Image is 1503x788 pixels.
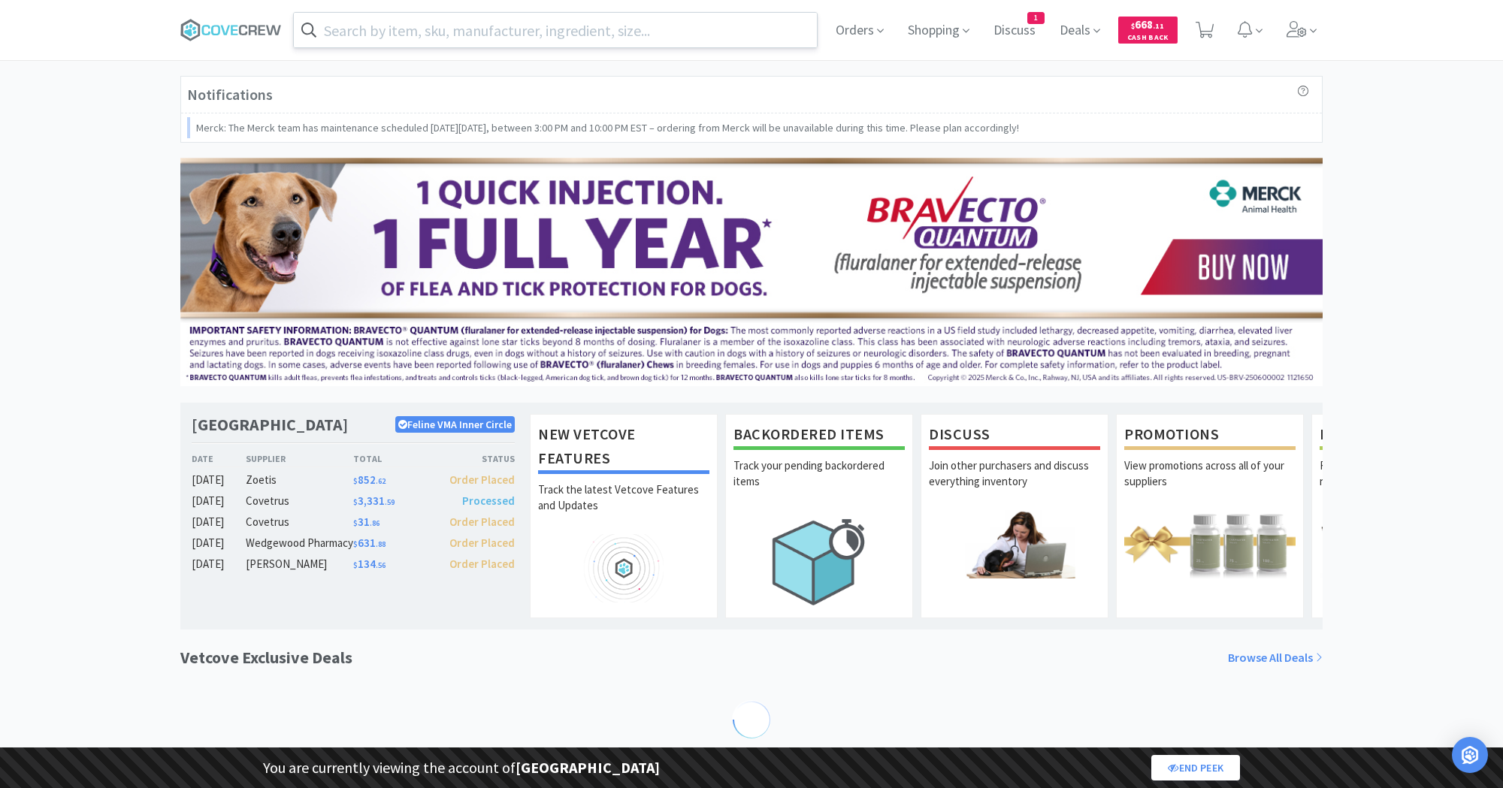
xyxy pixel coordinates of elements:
[1320,510,1491,578] img: hero_samples.png
[196,119,1019,136] p: Merck: The Merck team has maintenance scheduled [DATE][DATE], between 3:00 PM and 10:00 PM EST – ...
[192,555,246,573] div: [DATE]
[1116,414,1304,618] a: PromotionsView promotions across all of your suppliers
[353,560,358,570] span: $
[192,471,515,489] a: [DATE]Zoetis$852.62Order Placed
[192,414,348,436] h1: [GEOGRAPHIC_DATA]
[538,534,709,602] img: hero_feature_roadmap.png
[192,555,515,573] a: [DATE][PERSON_NAME]$134.56Order Placed
[353,536,386,550] span: 631
[192,492,246,510] div: [DATE]
[1118,10,1178,50] a: $668.11Cash Back
[1124,457,1296,510] p: View promotions across all of your suppliers
[192,513,246,531] div: [DATE]
[1131,17,1164,32] span: 668
[1320,422,1491,450] h1: Free Samples
[263,756,660,780] p: You are currently viewing the account of
[246,492,353,510] div: Covetrus
[376,476,386,486] span: . 62
[192,534,515,552] a: [DATE]Wedgewood Pharmacy$631.88Order Placed
[530,414,718,618] a: New Vetcove FeaturesTrack the latest Vetcove Features and Updates
[1028,13,1044,23] span: 1
[353,476,358,486] span: $
[370,518,380,528] span: . 86
[180,645,352,671] h1: Vetcove Exclusive Deals
[1127,34,1169,44] span: Cash Back
[246,555,353,573] div: [PERSON_NAME]
[1153,21,1164,31] span: . 11
[516,758,660,777] strong: [GEOGRAPHIC_DATA]
[353,451,434,466] div: Total
[929,510,1100,578] img: hero_discuss.png
[1124,510,1296,578] img: hero_promotions.png
[353,518,358,528] span: $
[294,13,817,47] input: Search by item, sku, manufacturer, ingredient, size...
[246,451,353,466] div: Supplier
[192,534,246,552] div: [DATE]
[449,536,515,550] span: Order Placed
[1452,737,1488,773] div: Open Intercom Messenger
[376,539,386,549] span: . 88
[1131,21,1135,31] span: $
[929,422,1100,450] h1: Discuss
[733,457,905,510] p: Track your pending backordered items
[376,560,386,570] span: . 56
[180,158,1323,386] img: 3ffb5edee65b4d9ab6d7b0afa510b01f.jpg
[733,422,905,450] h1: Backordered Items
[733,510,905,613] img: hero_backorders.png
[449,472,515,487] span: Order Placed
[192,513,515,531] a: [DATE]Covetrus$31.86Order Placed
[1311,414,1499,618] a: Free SamplesRequest free samples on the newest veterinary products
[1228,648,1323,668] a: Browse All Deals
[725,414,913,618] a: Backordered ItemsTrack your pending backordered items
[246,471,353,489] div: Zoetis
[192,471,246,489] div: [DATE]
[921,414,1108,618] a: DiscussJoin other purchasers and discuss everything inventory
[434,451,515,466] div: Status
[462,494,515,508] span: Processed
[353,472,386,487] span: 852
[353,515,380,529] span: 31
[353,557,386,571] span: 134
[353,539,358,549] span: $
[395,416,515,433] p: Feline VMA Inner Circle
[1151,755,1240,780] a: End Peek
[187,83,273,107] h3: Notifications
[987,24,1042,38] a: Discuss1
[385,497,395,507] span: . 59
[246,513,353,531] div: Covetrus
[192,451,246,466] div: Date
[449,515,515,529] span: Order Placed
[538,422,709,474] h1: New Vetcove Features
[929,457,1100,510] p: Join other purchasers and discuss everything inventory
[246,534,353,552] div: Wedgewood Pharmacy
[353,497,358,507] span: $
[1320,457,1491,510] p: Request free samples on the newest veterinary products
[538,482,709,534] p: Track the latest Vetcove Features and Updates
[192,492,515,510] a: [DATE]Covetrus$3,331.59Processed
[353,494,395,508] span: 3,331
[1124,422,1296,450] h1: Promotions
[449,557,515,571] span: Order Placed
